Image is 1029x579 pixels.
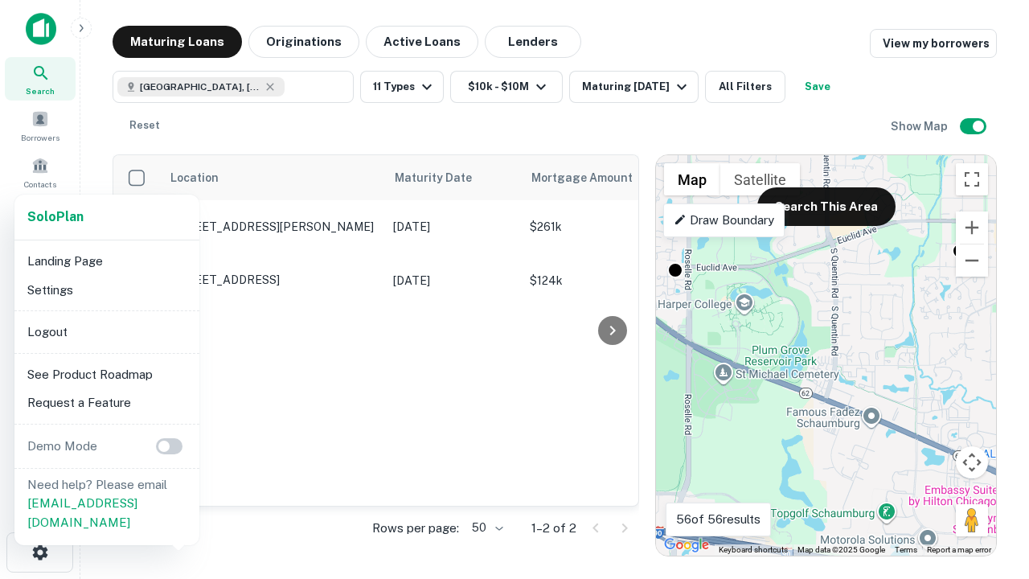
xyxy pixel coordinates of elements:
[21,360,193,389] li: See Product Roadmap
[27,496,137,529] a: [EMAIL_ADDRESS][DOMAIN_NAME]
[27,207,84,227] a: SoloPlan
[21,437,104,456] p: Demo Mode
[949,399,1029,476] iframe: Chat Widget
[21,318,193,347] li: Logout
[27,475,187,532] p: Need help? Please email
[21,276,193,305] li: Settings
[21,388,193,417] li: Request a Feature
[27,209,84,224] strong: Solo Plan
[21,247,193,276] li: Landing Page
